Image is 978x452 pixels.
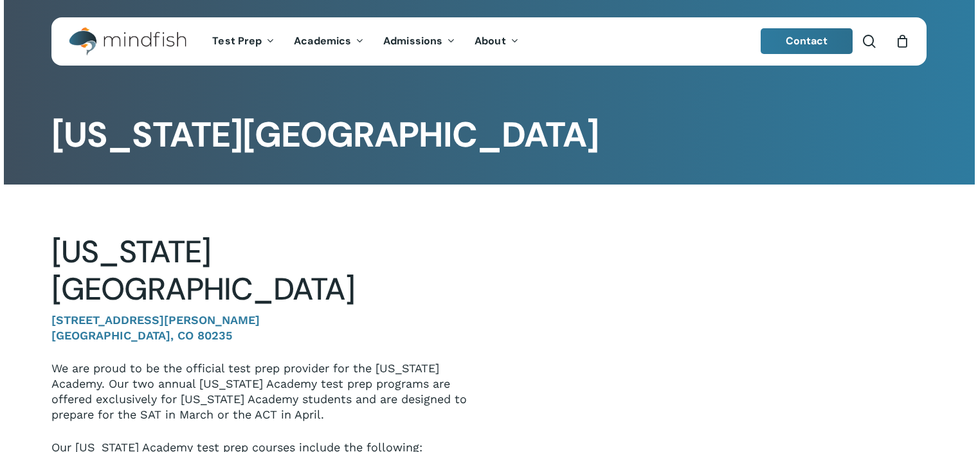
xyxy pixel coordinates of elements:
[465,36,529,47] a: About
[374,36,465,47] a: Admissions
[51,17,927,66] header: Main Menu
[895,34,909,48] a: Cart
[383,34,442,48] span: Admissions
[786,34,828,48] span: Contact
[51,329,232,342] strong: [GEOGRAPHIC_DATA], CO 80235
[203,36,284,47] a: Test Prep
[212,34,262,48] span: Test Prep
[761,28,853,54] a: Contact
[51,313,260,327] strong: [STREET_ADDRESS][PERSON_NAME]
[51,233,469,308] h2: [US_STATE][GEOGRAPHIC_DATA]
[51,361,469,440] p: We are proud to be the official test prep provider for the [US_STATE] Academy. Our two annual [US...
[284,36,374,47] a: Academics
[203,17,528,66] nav: Main Menu
[475,34,506,48] span: About
[294,34,351,48] span: Academics
[51,114,926,156] h1: [US_STATE][GEOGRAPHIC_DATA]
